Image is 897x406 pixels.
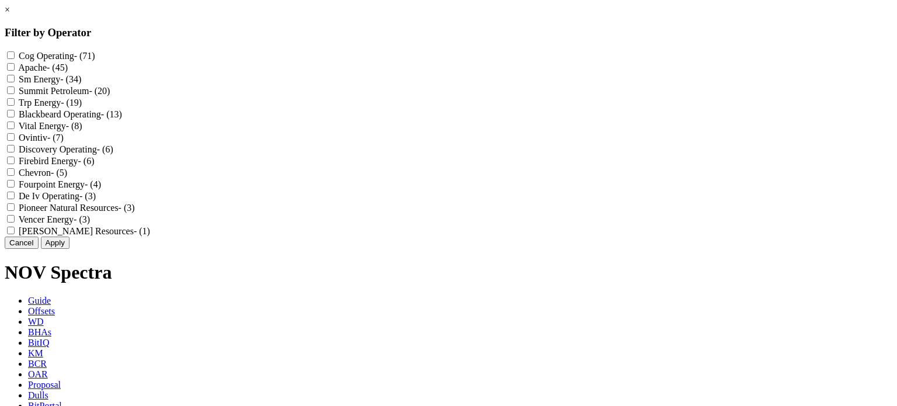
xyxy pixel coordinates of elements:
span: Offsets [28,306,55,316]
span: - (3) [119,203,135,213]
button: Apply [41,237,69,249]
span: - (13) [101,109,122,119]
span: WD [28,317,44,327]
span: - (19) [61,98,82,107]
span: BCR [28,359,47,369]
span: Proposal [28,380,61,390]
span: - (71) [74,51,95,61]
label: Blackbeard Operating [19,109,122,119]
span: - (7) [47,133,64,143]
span: - (6) [78,156,94,166]
label: Ovintiv [19,133,64,143]
span: BitIQ [28,338,49,348]
label: Summit Petroleum [19,86,110,96]
span: Guide [28,296,51,306]
span: - (34) [60,74,81,84]
a: × [5,5,10,15]
span: KM [28,348,43,358]
span: - (3) [74,214,90,224]
label: Apache [18,63,68,72]
span: - (5) [51,168,67,178]
span: BHAs [28,327,51,337]
label: Pioneer Natural Resources [19,203,135,213]
label: Chevron [19,168,67,178]
span: OAR [28,369,48,379]
h3: Filter by Operator [5,26,892,39]
span: - (20) [89,86,110,96]
label: De Iv Operating [19,191,96,201]
span: - (4) [85,179,101,189]
label: Vencer Energy [19,214,90,224]
span: Dulls [28,390,48,400]
label: Discovery Operating [19,144,113,154]
label: Firebird Energy [19,156,94,166]
span: - (6) [97,144,113,154]
h1: NOV Spectra [5,262,892,283]
span: - (3) [79,191,96,201]
label: Fourpoint Energy [19,179,101,189]
span: - (1) [134,226,150,236]
label: Sm Energy [19,74,81,84]
span: - (45) [47,63,68,72]
label: Vital Energy [19,121,82,131]
label: [PERSON_NAME] Resources [19,226,150,236]
button: Cancel [5,237,39,249]
label: Cog Operating [19,51,95,61]
label: Trp Energy [19,98,82,107]
span: - (8) [66,121,82,131]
